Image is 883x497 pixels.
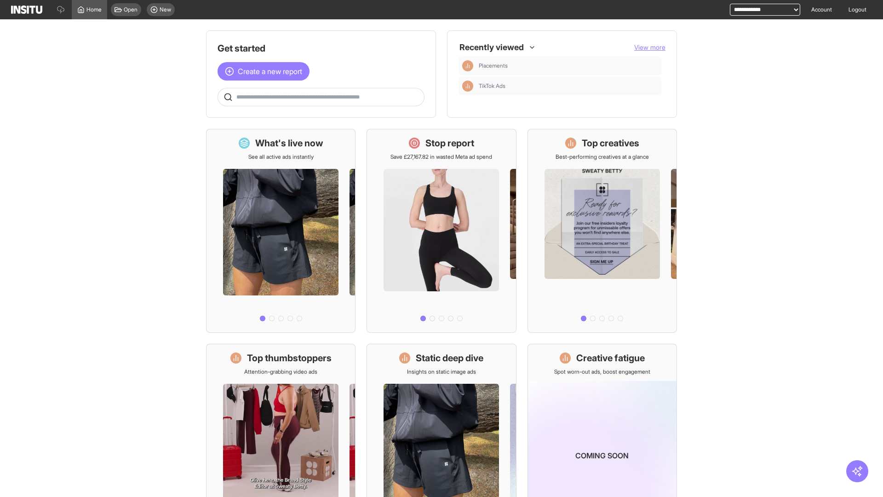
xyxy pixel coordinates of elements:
img: Logo [11,6,42,14]
h1: Top thumbstoppers [247,352,332,364]
h1: Stop report [425,137,474,150]
span: Placements [479,62,508,69]
div: Insights [462,60,473,71]
span: Create a new report [238,66,302,77]
span: View more [634,43,665,51]
h1: What's live now [255,137,323,150]
p: Insights on static image ads [407,368,476,376]
span: New [160,6,171,13]
p: Save £27,167.82 in wasted Meta ad spend [390,153,492,161]
span: TikTok Ads [479,82,658,90]
span: TikTok Ads [479,82,505,90]
p: Best-performing creatives at a glance [556,153,649,161]
a: Top creativesBest-performing creatives at a glance [528,129,677,333]
h1: Get started [218,42,424,55]
span: Placements [479,62,658,69]
a: Stop reportSave £27,167.82 in wasted Meta ad spend [367,129,516,333]
span: Open [124,6,138,13]
h1: Static deep dive [416,352,483,364]
button: Create a new report [218,62,310,81]
p: See all active ads instantly [248,153,314,161]
h1: Top creatives [582,137,639,150]
button: View more [634,43,665,52]
a: What's live nowSee all active ads instantly [206,129,355,333]
p: Attention-grabbing video ads [244,368,317,376]
span: Home [86,6,102,13]
div: Insights [462,81,473,92]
